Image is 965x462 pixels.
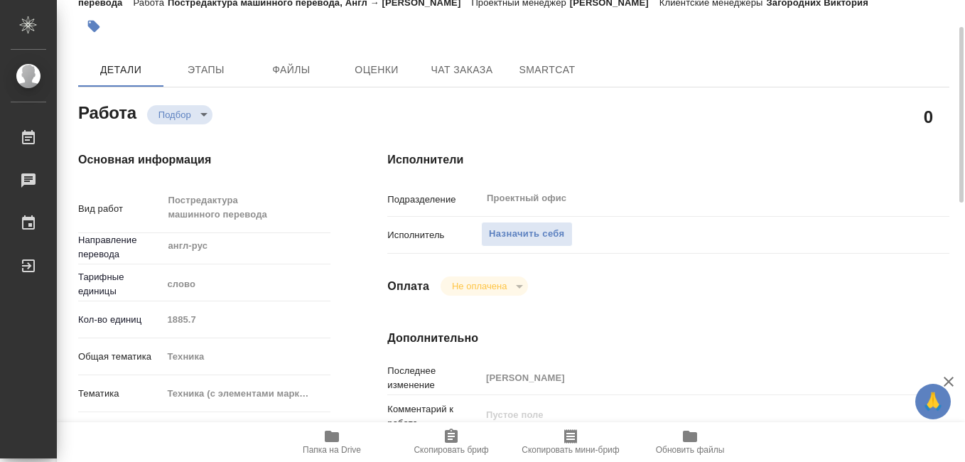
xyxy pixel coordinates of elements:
[387,278,429,295] h4: Оплата
[448,280,511,292] button: Не оплачена
[513,61,581,79] span: SmartCat
[162,345,330,369] div: Техника
[78,387,162,401] p: Тематика
[387,193,481,207] p: Подразделение
[915,384,951,419] button: 🙏
[387,402,481,431] p: Комментарий к работе
[511,422,630,462] button: Скопировать мини-бриф
[162,382,330,406] div: Техника (с элементами маркетинга)
[78,270,162,299] p: Тарифные единицы
[481,367,902,388] input: Пустое поле
[522,445,619,455] span: Скопировать мини-бриф
[387,228,481,242] p: Исполнитель
[414,445,488,455] span: Скопировать бриф
[78,202,162,216] p: Вид работ
[656,445,725,455] span: Обновить файлы
[630,422,750,462] button: Обновить файлы
[78,99,136,124] h2: Работа
[387,151,949,168] h4: Исполнители
[272,422,392,462] button: Папка на Drive
[147,105,212,124] div: Подбор
[303,445,361,455] span: Папка на Drive
[428,61,496,79] span: Чат заказа
[387,330,949,347] h4: Дополнительно
[78,233,162,262] p: Направление перевода
[78,151,330,168] h4: Основная информация
[172,61,240,79] span: Этапы
[78,313,162,327] p: Кол-во единиц
[343,61,411,79] span: Оценки
[924,104,933,129] h2: 0
[87,61,155,79] span: Детали
[162,309,330,330] input: Пустое поле
[78,350,162,364] p: Общая тематика
[162,272,330,296] div: слово
[489,226,564,242] span: Назначить себя
[78,11,109,42] button: Добавить тэг
[481,222,572,247] button: Назначить себя
[387,364,481,392] p: Последнее изменение
[921,387,945,417] span: 🙏
[154,109,195,121] button: Подбор
[392,422,511,462] button: Скопировать бриф
[441,276,528,296] div: Подбор
[257,61,325,79] span: Файлы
